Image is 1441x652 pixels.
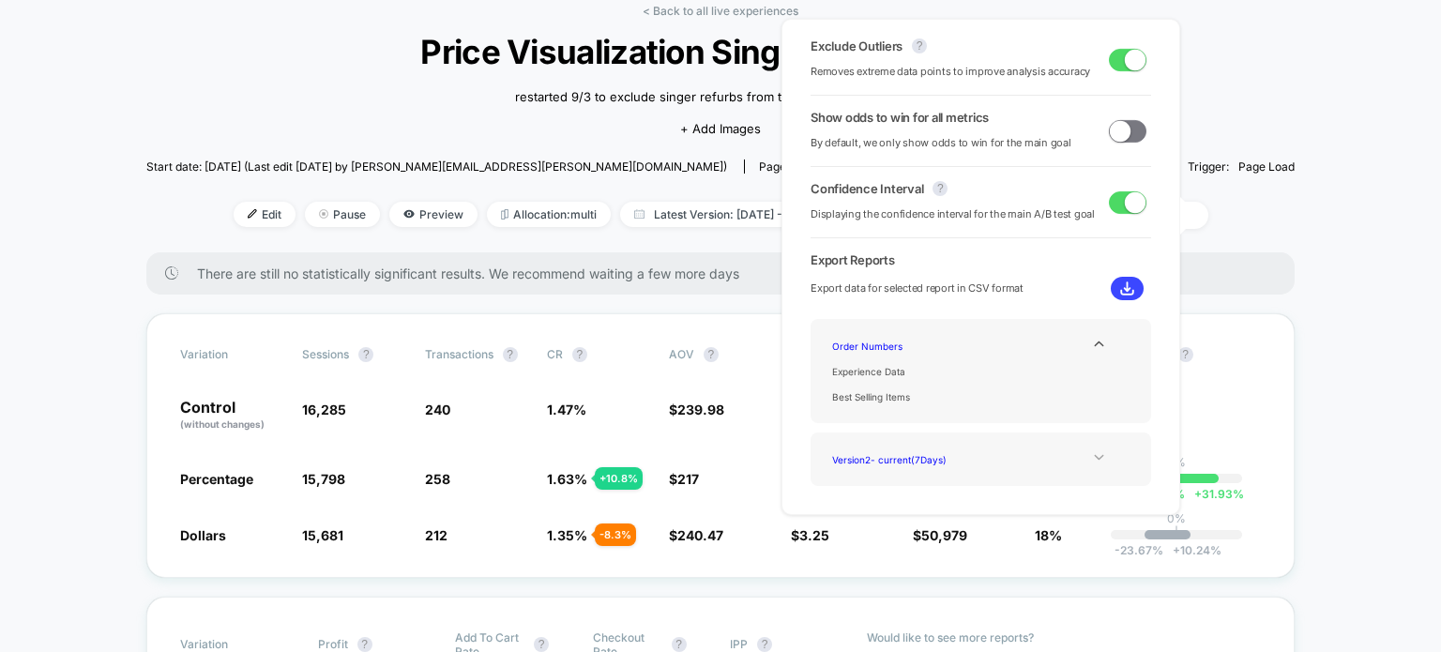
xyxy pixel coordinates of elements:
span: Displaying the confidence interval for the main A/B test goal [811,205,1095,223]
span: $ [669,471,699,487]
span: Edit [234,202,296,227]
span: Export data for selected report in CSV format [811,280,1024,297]
span: $ [791,527,829,543]
span: 212 [425,527,447,543]
span: Percentage [180,471,253,487]
div: Pages: [759,159,834,174]
span: + [1173,543,1180,557]
span: CR [547,347,563,361]
div: Version 2 - current ( 7 Days) [825,447,975,472]
button: ? [572,347,587,362]
span: 240.47 [677,527,723,543]
span: Start date: [DATE] (Last edit [DATE] by [PERSON_NAME][EMAIL_ADDRESS][PERSON_NAME][DOMAIN_NAME]) [146,159,727,174]
p: Would like to see more reports? [867,630,1260,644]
button: ? [503,347,518,362]
div: Trigger: [1188,159,1295,174]
span: $ [669,402,724,417]
span: Export Reports [811,252,1151,267]
span: restarted 9/3 to exclude singer refurbs from this version of the test [515,88,909,107]
span: Dollars [180,527,226,543]
img: rebalance [501,209,508,220]
span: $ [669,527,723,543]
span: 15,681 [302,527,343,543]
span: Confidence Interval [811,181,923,196]
button: ? [672,637,687,652]
span: Variation [180,347,283,362]
span: AOV [669,347,694,361]
button: ? [912,38,927,53]
span: 1.63 % [547,471,587,487]
button: ? [534,637,549,652]
button: ? [358,347,373,362]
span: (without changes) [180,418,265,430]
span: By default, we only show odds to win for the main goal [811,134,1071,152]
span: --- [1158,404,1261,432]
span: Exclude Outliers [811,38,903,53]
span: Allocation: multi [487,202,611,227]
span: 31.93 % [1185,487,1244,501]
span: 239.98 [677,402,724,417]
span: + Add Images [680,121,761,136]
span: Transactions [425,347,493,361]
span: IPP [730,637,748,651]
span: CI [1158,347,1261,362]
span: Page Load [1238,159,1295,174]
span: 10.24 % [1163,543,1221,557]
span: 217 [677,471,699,487]
span: Pause [305,202,380,227]
span: Preview [389,202,478,227]
span: -23.67 % [1115,543,1163,557]
button: ? [357,637,372,652]
span: Latest Version: [DATE] - [DATE] [620,202,855,227]
button: ? [933,181,948,196]
a: < Back to all live experiences [643,4,798,18]
span: 3.25 [799,527,829,543]
span: 50,979 [921,527,967,543]
span: 18% [1035,527,1062,543]
div: - 8.3 % [595,523,636,546]
button: ? [757,637,772,652]
span: 258 [425,471,450,487]
div: Order Numbers [825,333,975,358]
span: Sessions [302,347,349,361]
span: 16,285 [302,402,346,417]
div: Best Selling Items [825,384,975,409]
span: Price Visualization Singer PLP+PDP [204,32,1236,71]
img: edit [248,209,257,219]
span: Profit [318,637,348,651]
div: Experience Data [825,358,975,384]
span: Removes extreme data points to improve analysis accuracy [811,63,1090,81]
p: Control [180,400,283,432]
img: download [1120,281,1134,296]
img: calendar [634,209,645,219]
span: $ [913,527,967,543]
span: 15,798 [302,471,345,487]
div: + 10.8 % [595,467,643,490]
span: 240 [425,402,450,417]
span: 1.35 % [547,527,587,543]
span: Show odds to win for all metrics [811,110,989,125]
button: ? [704,347,719,362]
img: end [319,209,328,219]
span: 1.47 % [547,402,586,417]
span: There are still no statistically significant results. We recommend waiting a few more days [197,265,1257,281]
